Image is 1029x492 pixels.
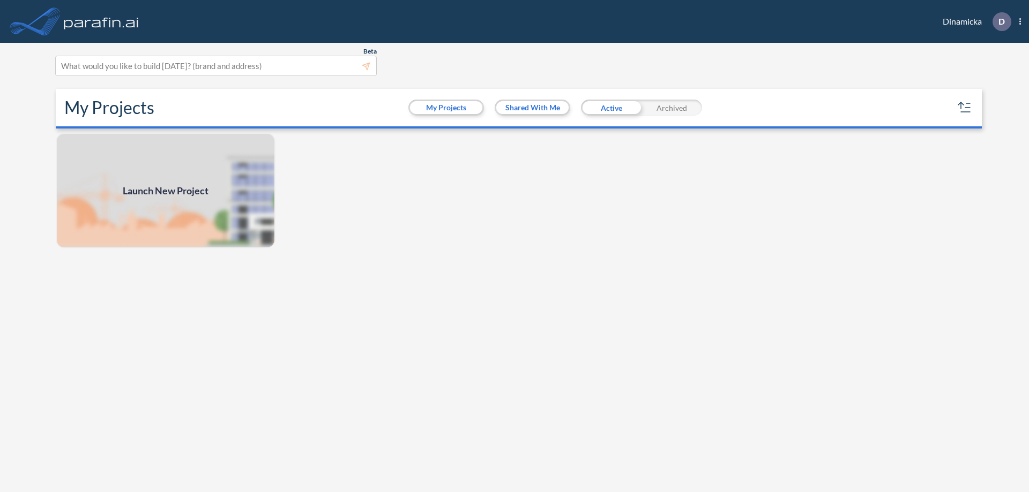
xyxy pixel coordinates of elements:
[123,184,208,198] span: Launch New Project
[927,12,1021,31] div: Dinamicka
[956,99,973,116] button: sort
[56,133,275,248] a: Launch New Project
[62,11,141,32] img: logo
[64,97,154,118] h2: My Projects
[56,133,275,248] img: add
[496,101,569,114] button: Shared With Me
[998,17,1005,26] p: D
[642,100,702,116] div: Archived
[410,101,482,114] button: My Projects
[581,100,642,116] div: Active
[363,47,377,56] span: Beta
